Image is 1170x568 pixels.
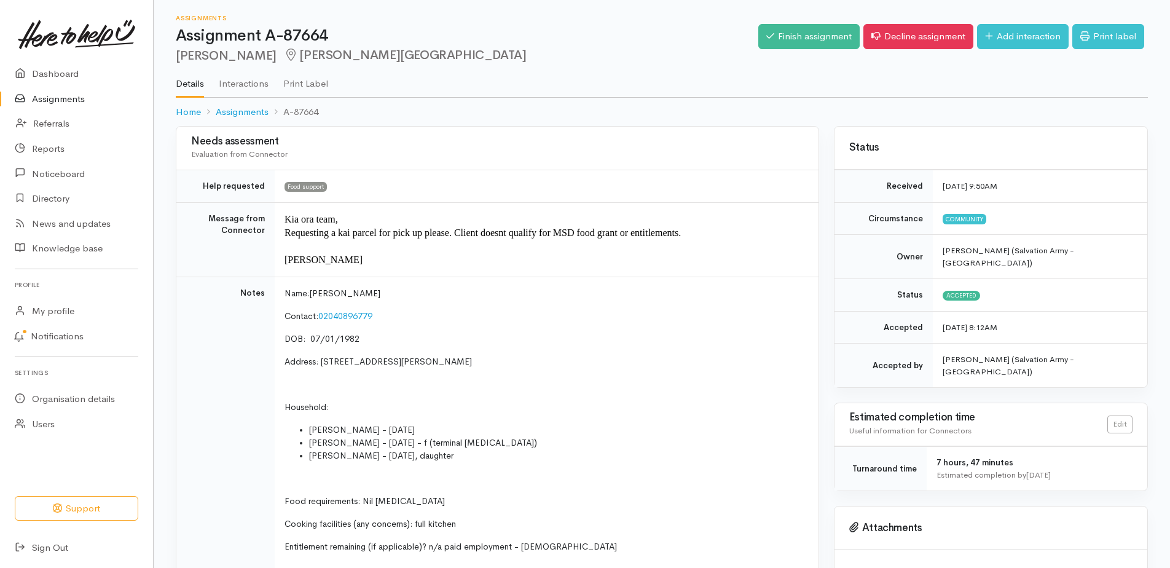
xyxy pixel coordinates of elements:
span: Community [943,214,986,224]
a: Print label [1072,24,1144,49]
span: Kia ora team, [285,214,338,224]
a: Interactions [219,62,269,97]
span: [PERSON_NAME] [285,254,363,265]
span: Entitlement remaining (if applicable)? n/a paid employment - [DEMOGRAPHIC_DATA] [285,541,617,552]
time: [DATE] 9:50AM [943,181,997,191]
span: [PERSON_NAME] - [DATE] [309,424,415,435]
h3: Status [849,142,1133,154]
td: Turnaround time [834,447,927,491]
td: Received [834,170,933,203]
a: Decline assignment [863,24,973,49]
td: Message from Connector [176,202,275,277]
td: [PERSON_NAME] (Salvation Army - [GEOGRAPHIC_DATA]) [933,344,1147,388]
span: Cooking facilities (any concerns): full kitchen [285,518,456,529]
span: [PERSON_NAME] - [DATE] - f (terminal [MEDICAL_DATA]) [309,437,537,448]
h6: Assignments [176,15,758,22]
td: Help requested [176,170,275,203]
a: Print Label [283,62,328,97]
span: [PERSON_NAME] - [DATE], daughter [309,450,453,461]
td: Accepted [834,311,933,344]
span: Household: [285,401,329,412]
span: [PERSON_NAME] [310,288,380,299]
span: Name: [285,288,310,299]
span: Evaluation from Connector [191,149,288,159]
h3: Estimated completion time [849,412,1107,424]
h6: Settings [15,365,138,381]
td: Status [834,279,933,312]
span: Useful information for Connectors [849,425,972,436]
span: Food support [285,182,327,192]
span: 7 hours, 47 minutes [936,457,1013,468]
a: Home [176,105,201,119]
h3: Attachments [849,522,1133,534]
h1: Assignment A-87664 [176,27,758,45]
span: Requesting a kai parcel for pick up please. Client doesnt qualify for MSD food grant or entitleme... [285,227,681,238]
td: Accepted by [834,344,933,388]
span: Contact: [285,310,318,321]
time: [DATE] [1026,470,1051,480]
span: Address: [STREET_ADDRESS][PERSON_NAME] [285,356,472,367]
td: Circumstance [834,202,933,235]
td: Owner [834,235,933,279]
h6: Profile [15,277,138,293]
a: Add interaction [977,24,1069,49]
a: Assignments [216,105,269,119]
span: 02040896779 [318,310,372,321]
span: [PERSON_NAME][GEOGRAPHIC_DATA] [284,47,527,63]
span: 01/1982 [325,333,359,344]
div: Estimated completion by [936,469,1133,481]
a: Edit [1107,416,1133,433]
span: Accepted [943,291,980,301]
span: [PERSON_NAME] (Salvation Army - [GEOGRAPHIC_DATA]) [943,245,1074,268]
span: / [320,333,325,344]
h3: Needs assessment [191,136,804,148]
h2: [PERSON_NAME] [176,49,758,63]
button: Support [15,496,138,521]
li: A-87664 [269,105,318,119]
span: DOB: 07 [285,333,320,344]
a: Details [176,62,204,98]
a: Finish assignment [758,24,860,49]
time: [DATE] 8:12AM [943,322,997,333]
nav: breadcrumb [176,98,1148,127]
span: Food requirements: Nil [MEDICAL_DATA] [285,495,445,507]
